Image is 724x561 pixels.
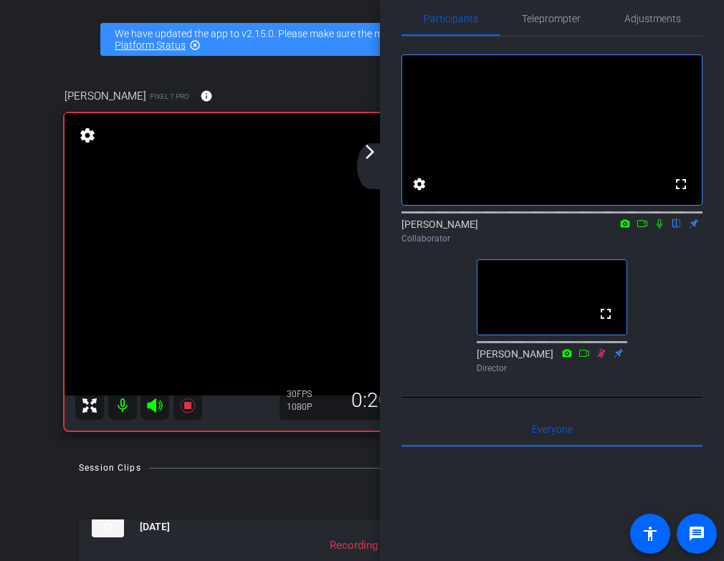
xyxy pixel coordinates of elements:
span: Adjustments [624,14,681,24]
div: [PERSON_NAME] [477,347,627,375]
span: [PERSON_NAME] [65,88,146,104]
mat-icon: fullscreen [597,305,614,322]
div: 1080P [287,401,323,413]
div: We have updated the app to v2.15.0. Please make sure the mobile user has the newest version. [100,23,624,56]
div: Recording [323,537,385,554]
mat-icon: settings [411,176,428,193]
div: 30 [287,388,323,400]
div: 0:20 [323,388,419,413]
div: Session Clips [79,461,141,475]
mat-icon: accessibility [642,525,659,542]
span: FPS [297,389,312,399]
mat-icon: flip [668,216,685,229]
span: Everyone [532,424,573,434]
mat-icon: message [688,525,705,542]
span: Teleprompter [522,14,581,24]
span: [DATE] [140,519,170,534]
mat-icon: fullscreen [672,176,690,193]
mat-icon: arrow_forward_ios [361,143,378,160]
span: Participants [424,14,478,24]
img: thumb-nail [92,516,124,537]
mat-icon: settings [77,127,97,144]
span: Pixel 7 Pro [150,91,189,102]
div: Director [477,362,627,375]
div: Collaborator [401,232,702,245]
mat-icon: highlight_off [189,39,201,51]
div: [PERSON_NAME] [401,217,702,245]
a: Platform Status [115,39,186,51]
mat-icon: info [200,90,213,102]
